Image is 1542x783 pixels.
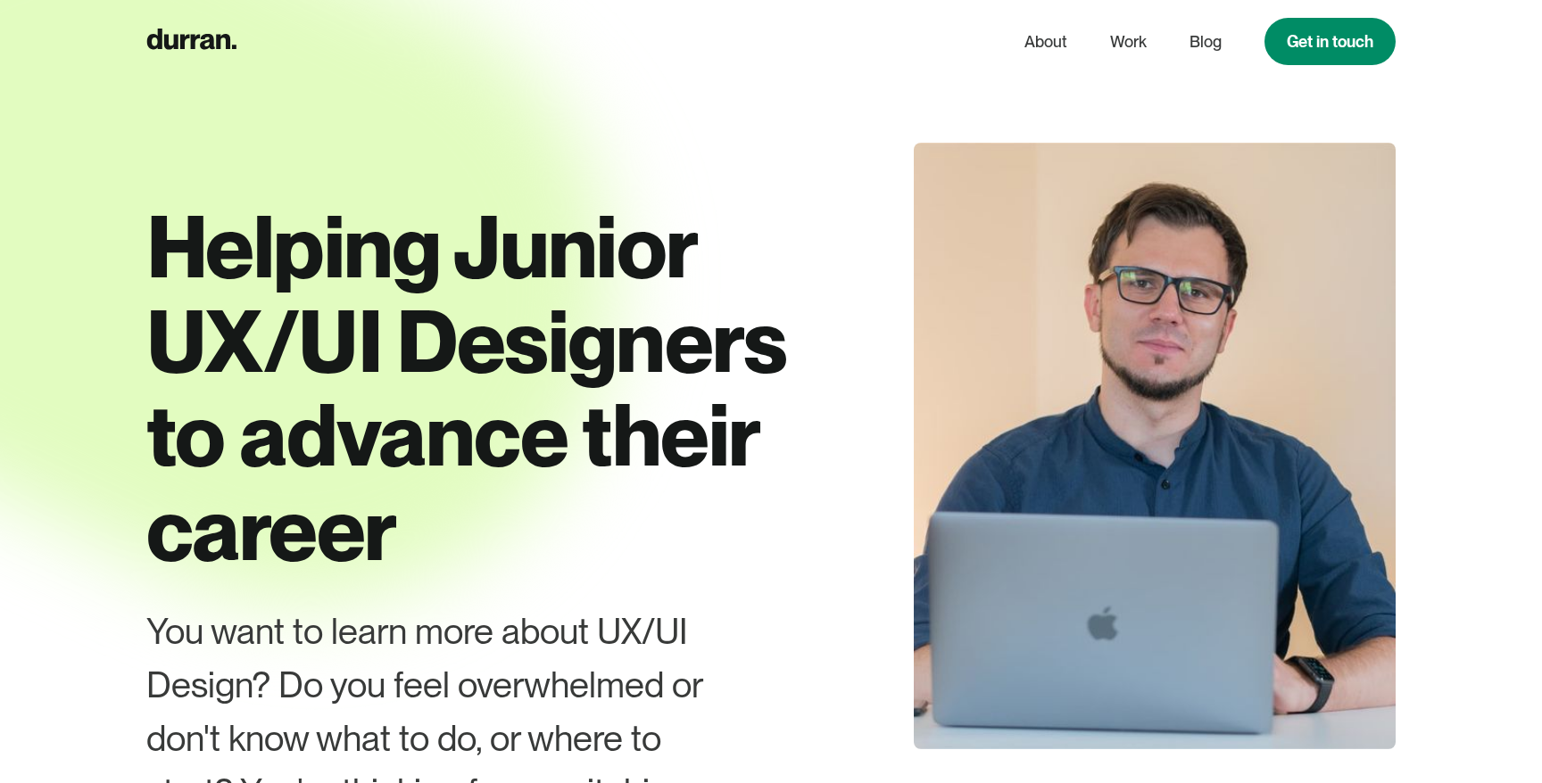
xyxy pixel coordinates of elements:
[1190,25,1222,59] a: Blog
[146,24,236,59] a: home
[1110,25,1147,59] a: Work
[914,143,1396,749] img: Daniel Andor
[146,200,807,576] h1: Helping Junior UX/UI Designers to advance their career
[1024,25,1067,59] a: About
[1264,18,1396,65] a: Get in touch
